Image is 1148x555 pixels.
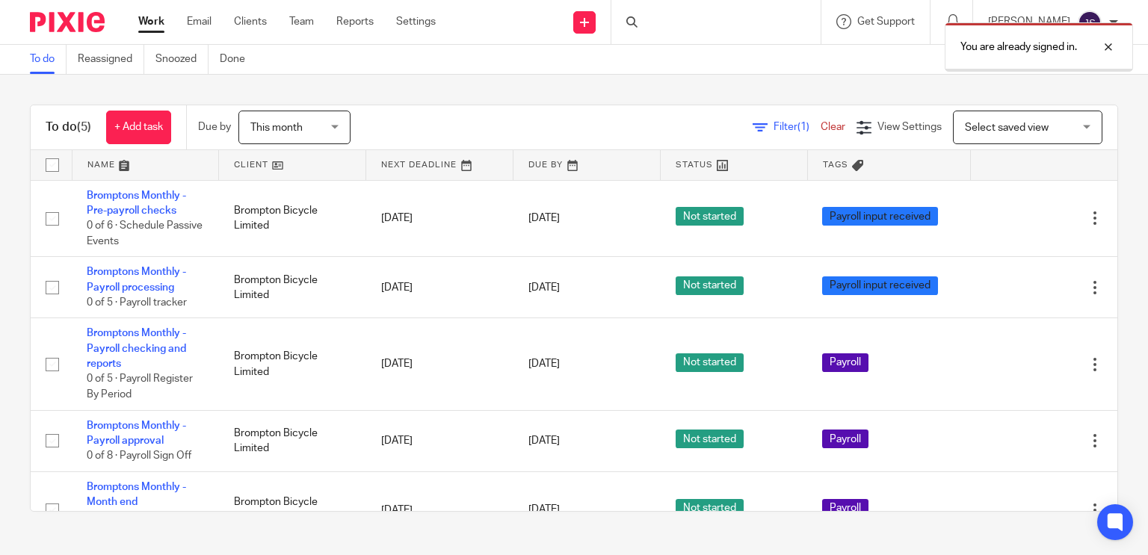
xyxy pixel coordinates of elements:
span: 0 of 8 · Payroll Sign Off [87,450,191,461]
span: [DATE] [528,282,560,293]
img: svg%3E [1078,10,1102,34]
td: Brompton Bicycle Limited [219,471,366,548]
span: This month [250,123,303,133]
a: Bromptons Monthly - Payroll processing [87,267,186,292]
p: Due by [198,120,231,134]
span: 0 of 6 · Schedule Passive Events [87,220,203,247]
span: Payroll [822,430,868,448]
a: Bromptons Monthly - Payroll approval [87,421,186,446]
a: + Add task [106,111,171,144]
span: Not started [676,499,744,518]
a: Reports [336,14,374,29]
p: You are already signed in. [960,40,1077,55]
span: Select saved view [965,123,1049,133]
span: Payroll input received [822,276,938,295]
span: Payroll [822,499,868,518]
td: Brompton Bicycle Limited [219,410,366,471]
a: Reassigned [78,45,144,74]
td: [DATE] [366,180,513,257]
td: [DATE] [366,471,513,548]
span: Tags [823,161,848,169]
td: [DATE] [366,410,513,471]
a: Work [138,14,164,29]
img: Pixie [30,12,105,32]
td: Brompton Bicycle Limited [219,257,366,318]
span: [DATE] [528,359,560,369]
span: Not started [676,353,744,372]
a: Clients [234,14,267,29]
a: Team [289,14,314,29]
td: Brompton Bicycle Limited [219,180,366,257]
a: Done [220,45,256,74]
a: To do [30,45,67,74]
a: Settings [396,14,436,29]
span: 0 of 5 · Payroll tracker [87,297,187,308]
span: Not started [676,276,744,295]
span: (1) [797,122,809,132]
td: Brompton Bicycle Limited [219,318,366,410]
td: [DATE] [366,257,513,318]
a: Clear [821,122,845,132]
a: Bromptons Monthly - Payroll checking and reports [87,328,186,369]
span: Payroll [822,353,868,372]
span: View Settings [877,122,942,132]
span: [DATE] [528,505,560,515]
a: Bromptons Monthly - Month end [87,482,186,507]
span: (5) [77,121,91,133]
span: [DATE] [528,435,560,446]
span: [DATE] [528,213,560,223]
span: 0 of 5 · Payroll Register By Period [87,374,193,400]
a: Email [187,14,212,29]
span: Filter [774,122,821,132]
span: Not started [676,430,744,448]
td: [DATE] [366,318,513,410]
a: Snoozed [155,45,209,74]
h1: To do [46,120,91,135]
a: Bromptons Monthly - Pre-payroll checks [87,190,186,216]
span: Payroll input received [822,207,938,226]
span: Not started [676,207,744,226]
